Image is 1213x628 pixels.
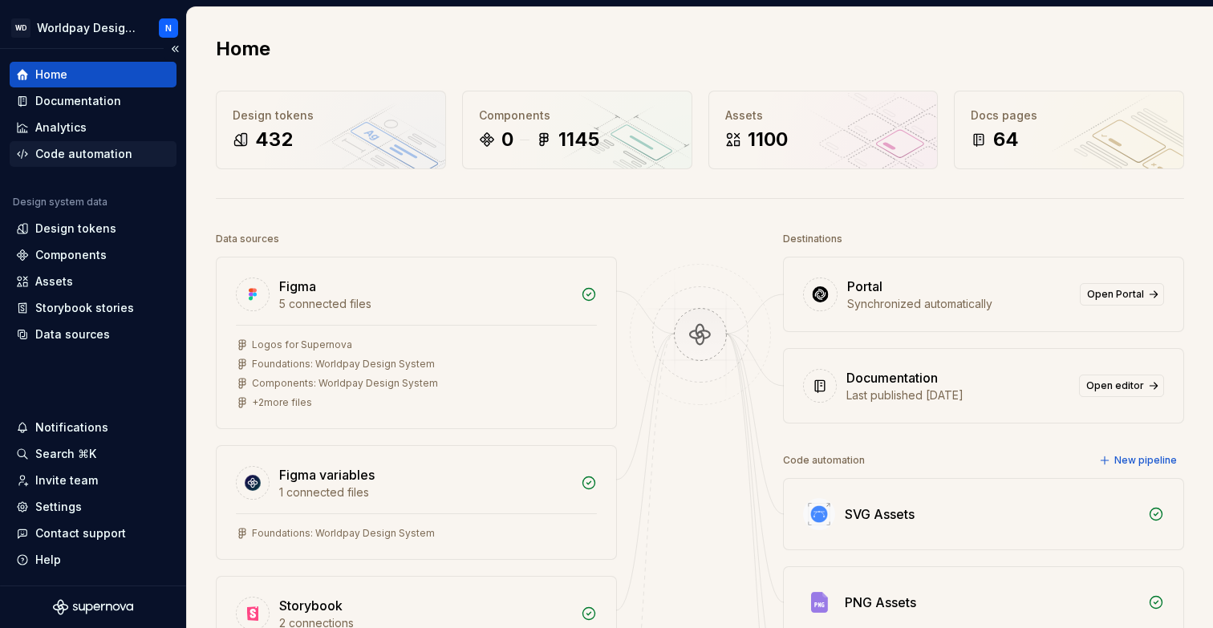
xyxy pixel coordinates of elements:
[1087,288,1144,301] span: Open Portal
[164,38,186,60] button: Collapse sidebar
[252,527,435,540] div: Foundations: Worldpay Design System
[35,221,116,237] div: Design tokens
[10,216,176,241] a: Design tokens
[279,296,571,312] div: 5 connected files
[479,107,675,124] div: Components
[462,91,692,169] a: Components01145
[1079,375,1164,397] a: Open editor
[748,127,788,152] div: 1100
[846,368,938,387] div: Documentation
[35,300,134,316] div: Storybook stories
[216,228,279,250] div: Data sources
[558,127,599,152] div: 1145
[252,338,352,351] div: Logos for Supernova
[37,20,140,36] div: Worldpay Design System
[279,484,571,500] div: 1 connected files
[10,62,176,87] a: Home
[1114,454,1177,467] span: New pipeline
[35,120,87,136] div: Analytics
[845,504,915,524] div: SVG Assets
[1086,379,1144,392] span: Open editor
[35,273,73,290] div: Assets
[35,472,98,488] div: Invite team
[846,387,1069,403] div: Last published [DATE]
[216,36,270,62] h2: Home
[279,465,375,484] div: Figma variables
[10,521,176,546] button: Contact support
[10,242,176,268] a: Components
[35,93,121,109] div: Documentation
[954,91,1184,169] a: Docs pages64
[10,269,176,294] a: Assets
[53,599,133,615] svg: Supernova Logo
[10,494,176,520] a: Settings
[501,127,513,152] div: 0
[10,295,176,321] a: Storybook stories
[35,446,96,462] div: Search ⌘K
[10,415,176,440] button: Notifications
[35,419,108,436] div: Notifications
[35,247,107,263] div: Components
[1094,449,1184,472] button: New pipeline
[279,596,343,615] div: Storybook
[847,277,882,296] div: Portal
[10,322,176,347] a: Data sources
[279,277,316,296] div: Figma
[233,107,429,124] div: Design tokens
[216,445,617,560] a: Figma variables1 connected filesFoundations: Worldpay Design System
[10,468,176,493] a: Invite team
[708,91,939,169] a: Assets1100
[11,18,30,38] div: WD
[35,67,67,83] div: Home
[10,88,176,114] a: Documentation
[10,547,176,573] button: Help
[10,115,176,140] a: Analytics
[10,141,176,167] a: Code automation
[10,441,176,467] button: Search ⌘K
[971,107,1167,124] div: Docs pages
[35,525,126,541] div: Contact support
[255,127,293,152] div: 432
[13,196,108,209] div: Design system data
[35,326,110,342] div: Data sources
[216,91,446,169] a: Design tokens432
[165,22,172,34] div: N
[783,228,842,250] div: Destinations
[252,377,438,390] div: Components: Worldpay Design System
[216,257,617,429] a: Figma5 connected filesLogos for SupernovaFoundations: Worldpay Design SystemComponents: Worldpay ...
[35,552,61,568] div: Help
[3,10,183,45] button: WDWorldpay Design SystemN
[993,127,1019,152] div: 64
[783,449,865,472] div: Code automation
[845,593,916,612] div: PNG Assets
[35,499,82,515] div: Settings
[1080,283,1164,306] a: Open Portal
[35,146,132,162] div: Code automation
[725,107,922,124] div: Assets
[252,358,435,371] div: Foundations: Worldpay Design System
[252,396,312,409] div: + 2 more files
[847,296,1070,312] div: Synchronized automatically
